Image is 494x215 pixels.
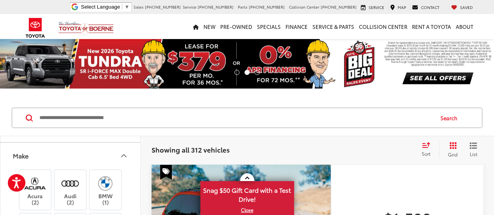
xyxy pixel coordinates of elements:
a: Finance [283,14,310,39]
div: Make [119,151,128,160]
a: My Saved Vehicles [449,4,475,11]
div: Make [13,152,29,159]
span: [PHONE_NUMBER] [321,4,357,10]
span: Saved [460,4,473,10]
a: Service [359,4,386,11]
img: Vic Vaughan Toyota of Boerne in Boerne, TX) [24,174,46,192]
img: Vic Vaughan Toyota of Boerne [58,21,114,35]
a: Rent a Toyota [410,14,453,39]
span: Collision Center [289,4,319,10]
span: Showing all 312 vehicles [152,145,230,154]
a: Home [191,14,201,39]
label: BMW (1) [90,174,121,206]
span: Parts [238,4,248,10]
span: Sort [422,150,430,157]
span: Snag $50 Gift Card with a Test Drive! [201,182,293,206]
a: Select Language​ [81,4,129,10]
input: Search by Make, Model, or Keyword [39,108,433,127]
span: [PHONE_NUMBER] [145,4,181,10]
a: Service & Parts: Opens in a new tab [310,14,357,39]
a: Collision Center [357,14,410,39]
img: Vic Vaughan Toyota of Boerne in Boerne, TX) [59,174,81,192]
span: Grid [448,151,458,158]
span: Map [398,4,406,10]
button: List View [464,142,483,157]
span: Sales [134,4,144,10]
span: Service [369,4,384,10]
button: Select sort value [418,142,439,157]
span: Contact [421,4,439,10]
button: MakeMake [0,143,141,168]
span: [PHONE_NUMBER] [198,4,234,10]
span: Service [183,4,196,10]
span: Select Language [81,4,120,10]
a: Contact [410,4,441,11]
img: Vic Vaughan Toyota of Boerne in Boerne, TX) [95,174,116,192]
span: [PHONE_NUMBER] [249,4,285,10]
span: Special [160,165,172,179]
button: Search [433,108,469,128]
label: Audi (2) [55,174,86,206]
label: Acura (2) [20,174,51,206]
a: Pre-Owned [218,14,255,39]
span: List [469,151,477,157]
a: About [453,14,476,39]
span: ▼ [124,4,129,10]
a: New [201,14,218,39]
a: Specials [255,14,283,39]
img: Toyota [21,15,50,41]
button: Grid View [439,142,464,157]
a: Map [388,4,408,11]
